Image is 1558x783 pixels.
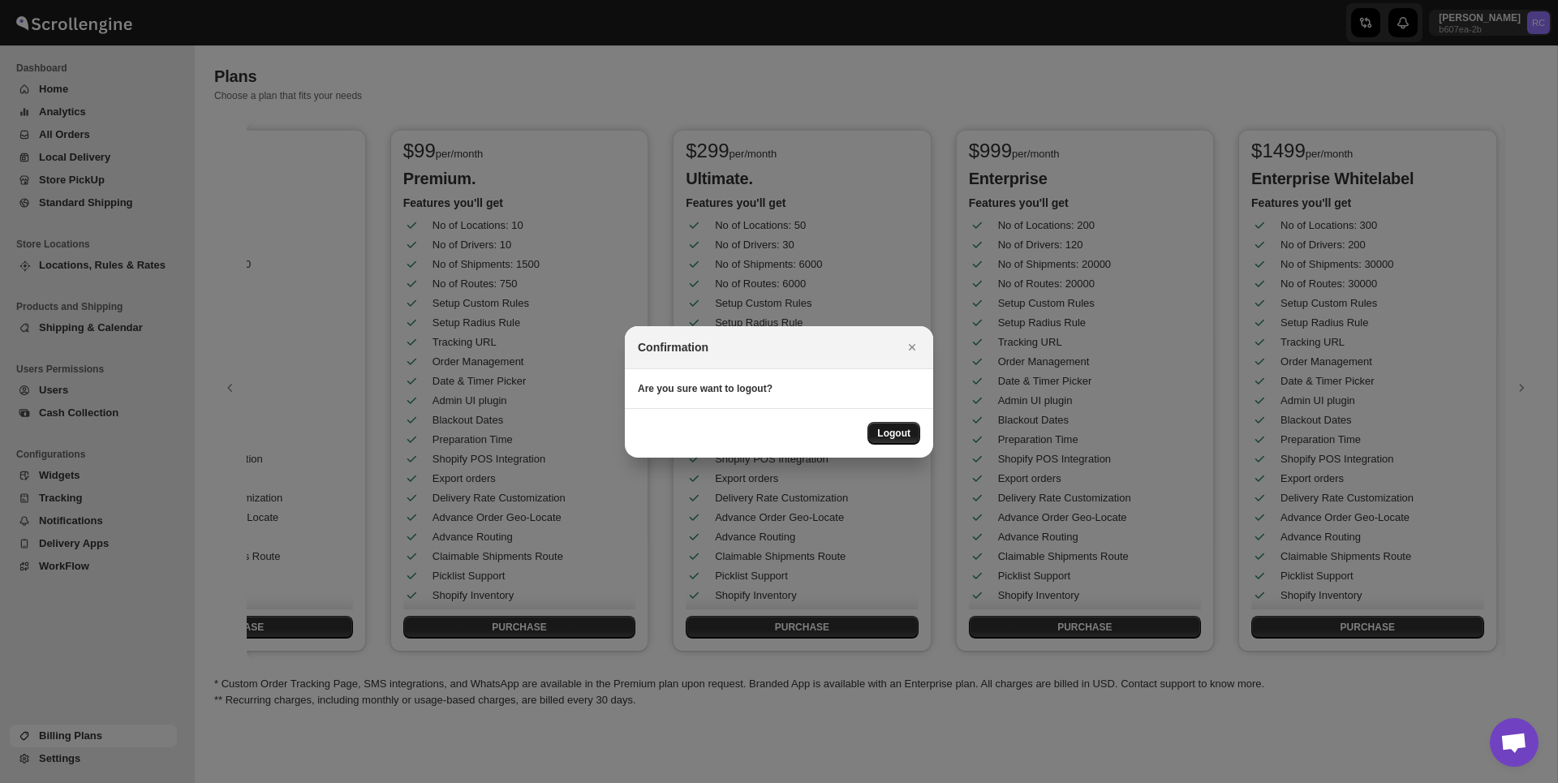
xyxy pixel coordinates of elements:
[638,382,920,395] h3: Are you sure want to logout?
[877,427,910,440] span: Logout
[867,422,920,445] button: Logout
[901,336,923,359] button: Close
[1490,718,1539,767] div: Open chat
[638,339,708,355] h2: Confirmation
